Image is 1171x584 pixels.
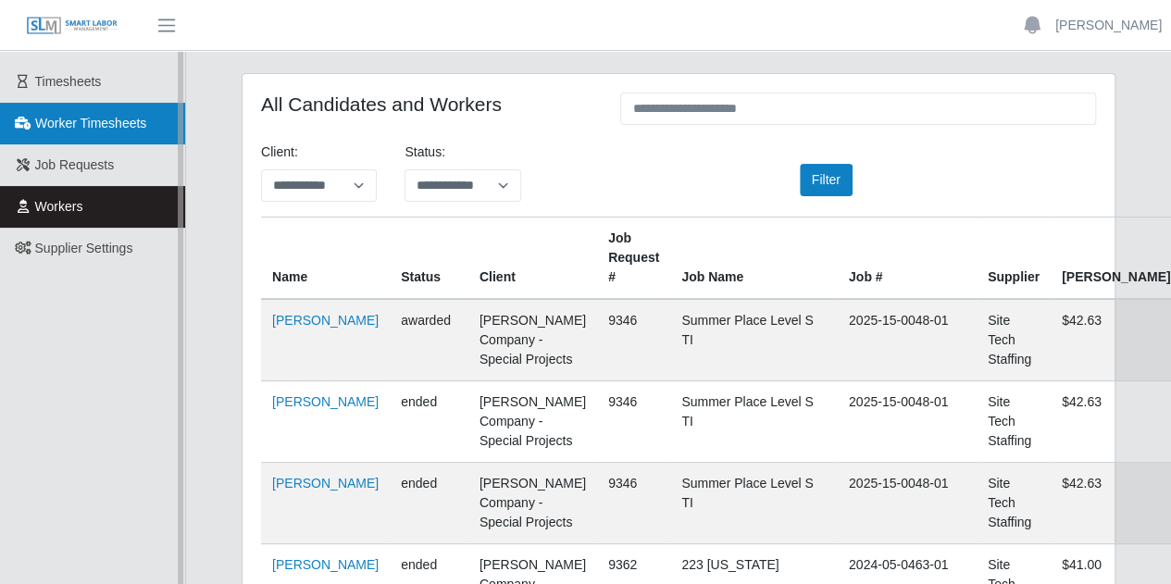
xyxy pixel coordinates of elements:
img: SLM Logo [26,16,118,36]
td: 9346 [597,299,670,381]
td: Summer Place Level S TI [670,381,838,463]
td: 2025-15-0048-01 [838,463,977,544]
td: Summer Place Level S TI [670,299,838,381]
label: Status: [405,143,445,162]
span: Supplier Settings [35,241,133,255]
span: Timesheets [35,74,102,89]
th: Status [390,217,468,300]
a: [PERSON_NAME] [272,313,379,328]
label: Client: [261,143,298,162]
a: [PERSON_NAME] [272,394,379,409]
h4: All Candidates and Workers [261,93,592,116]
th: Job Name [670,217,838,300]
td: 9346 [597,381,670,463]
td: 2025-15-0048-01 [838,299,977,381]
a: [PERSON_NAME] [272,557,379,572]
th: Job # [838,217,977,300]
td: Summer Place Level S TI [670,463,838,544]
th: Client [468,217,597,300]
button: Filter [800,164,853,196]
span: Worker Timesheets [35,116,146,130]
a: [PERSON_NAME] [1055,16,1162,35]
td: Site Tech Staffing [977,381,1051,463]
td: 9346 [597,463,670,544]
td: [PERSON_NAME] Company - Special Projects [468,463,597,544]
td: [PERSON_NAME] Company - Special Projects [468,381,597,463]
td: ended [390,463,468,544]
th: Job Request # [597,217,670,300]
td: awarded [390,299,468,381]
td: 2025-15-0048-01 [838,381,977,463]
td: Site Tech Staffing [977,463,1051,544]
a: [PERSON_NAME] [272,476,379,491]
td: ended [390,381,468,463]
td: [PERSON_NAME] Company - Special Projects [468,299,597,381]
th: Supplier [977,217,1051,300]
span: Job Requests [35,157,115,172]
th: Name [261,217,390,300]
td: Site Tech Staffing [977,299,1051,381]
span: Workers [35,199,83,214]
